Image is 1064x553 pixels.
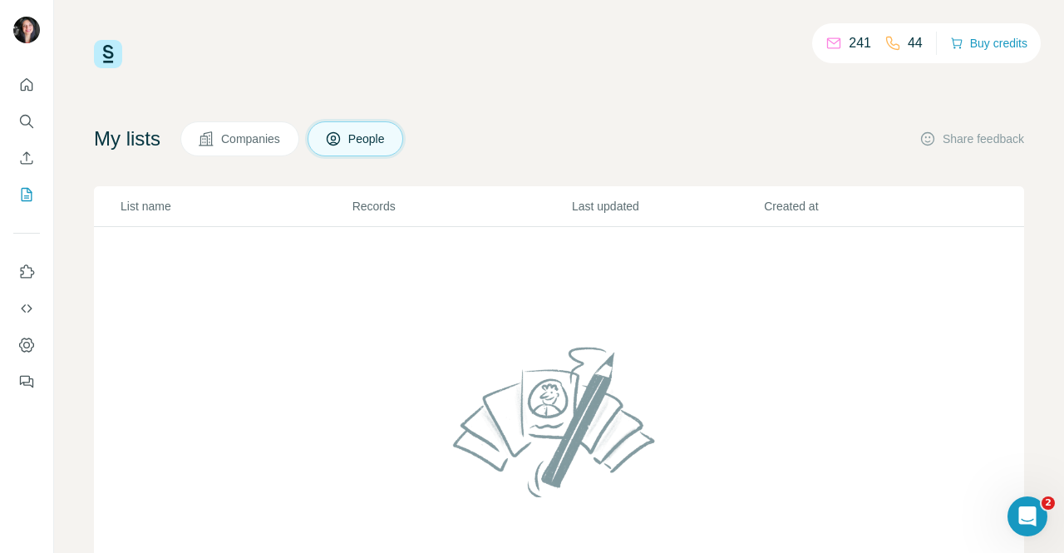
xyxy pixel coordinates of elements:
[13,294,40,323] button: Use Surfe API
[908,33,923,53] p: 44
[1042,496,1055,510] span: 2
[348,131,387,147] span: People
[446,333,672,511] img: No lists found
[950,32,1027,55] button: Buy credits
[121,198,351,215] p: List name
[13,70,40,100] button: Quick start
[94,40,122,68] img: Surfe Logo
[352,198,570,215] p: Records
[13,180,40,210] button: My lists
[849,33,871,53] p: 241
[13,17,40,43] img: Avatar
[13,143,40,173] button: Enrich CSV
[13,367,40,397] button: Feedback
[221,131,282,147] span: Companies
[1007,496,1047,536] iframe: Intercom live chat
[572,198,762,215] p: Last updated
[764,198,954,215] p: Created at
[13,106,40,136] button: Search
[919,131,1024,147] button: Share feedback
[94,126,160,152] h4: My lists
[13,257,40,287] button: Use Surfe on LinkedIn
[13,330,40,360] button: Dashboard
